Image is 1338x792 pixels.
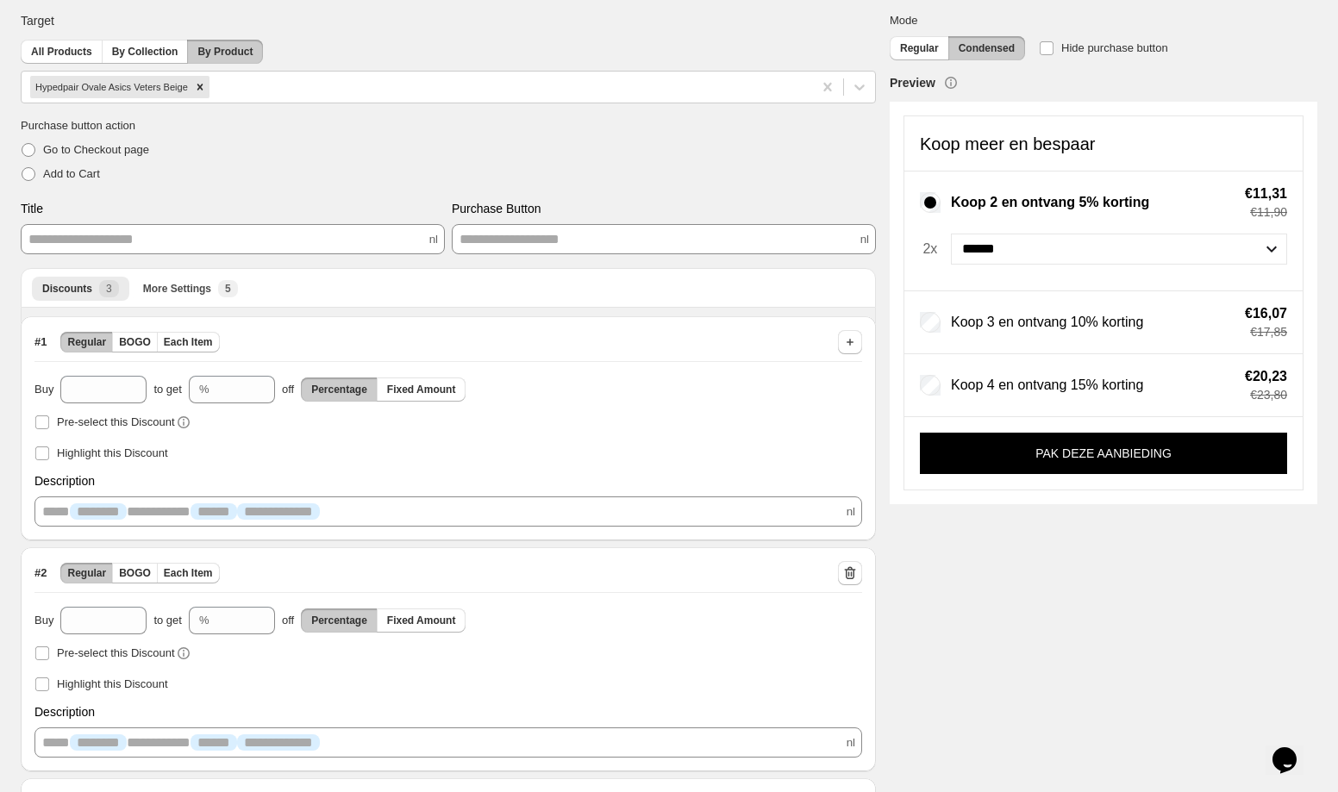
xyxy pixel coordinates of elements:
[1245,187,1287,201] span: €11,31
[21,40,103,64] button: All Products
[34,564,47,582] span: # 2
[1245,370,1287,384] span: €20,23
[102,40,189,64] button: By Collection
[377,377,466,402] button: Fixed Amount
[282,381,294,398] span: off
[106,282,112,296] span: 3
[225,282,231,296] span: 5
[1266,723,1321,775] iframe: chat widget
[153,381,182,398] span: to get
[57,646,175,659] span: Pre-select this Discount
[920,192,941,213] input: Koop 2 en ontvang 5% korting
[34,381,53,398] span: Buy
[197,45,253,59] span: By Product
[57,415,175,428] span: Pre-select this Discount
[1245,389,1287,401] span: €23,80
[112,45,178,59] span: By Collection
[112,563,158,583] button: BOGO
[890,36,949,60] button: Regular
[67,566,106,580] span: Regular
[112,332,158,352] button: BOGO
[951,377,1143,393] span: Koop 4 en ontvang 15% korting
[191,76,209,98] div: Remove Hypedpair Ovale Asics Veters Beige
[301,377,378,402] button: Percentage
[387,383,456,396] span: Fixed Amount
[920,312,941,333] input: Koop 3 en ontvang 10% korting
[153,612,182,629] span: to get
[60,563,113,583] button: Regular
[199,381,209,398] div: %
[387,614,456,627] span: Fixed Amount
[1061,41,1168,54] span: Hide purchase button
[34,334,47,351] span: # 1
[1245,307,1287,321] span: €16,07
[900,41,939,55] span: Regular
[43,143,149,156] span: Go to Checkout page
[143,282,211,296] span: More Settings
[920,375,941,396] input: Koop 4 en ontvang 15% korting
[157,332,220,352] button: Each Item
[951,314,1143,330] span: Koop 3 en ontvang 10% korting
[30,76,191,98] div: Hypedpair Ovale Asics Veters Beige
[311,383,367,396] span: Percentage
[1245,326,1287,338] span: €17,85
[187,40,263,64] button: By Product
[57,677,168,690] span: Highlight this Discount
[21,12,54,29] span: Target
[199,612,209,629] div: %
[1229,370,1287,401] div: Total savings
[57,446,168,459] span: Highlight this Discount
[34,612,53,629] span: Buy
[920,433,1287,474] button: PAK DEZE AANBIEDING
[890,74,935,91] h3: Preview
[164,566,213,580] span: Each Item
[890,12,1317,29] span: Mode
[920,135,1095,153] h4: Koop meer en bespaar
[21,117,448,134] span: Purchase button action
[920,240,941,258] span: 2x
[377,608,466,633] button: Fixed Amount
[959,41,1015,55] span: Condensed
[43,167,100,180] span: Add to Cart
[951,194,1149,210] span: Koop 2 en ontvang 5% korting
[119,566,151,580] span: BOGO
[157,563,220,583] button: Each Item
[164,335,213,349] span: Each Item
[1245,206,1287,218] span: €11,90
[948,36,1025,60] button: Condensed
[311,614,367,627] span: Percentage
[60,332,113,352] button: Regular
[67,335,106,349] span: Regular
[119,335,151,349] span: BOGO
[31,45,92,59] span: All Products
[282,612,294,629] span: off
[1229,187,1287,218] div: Total savings
[1229,307,1287,338] div: Total savings
[42,282,92,296] span: Discounts
[301,608,378,633] button: Percentage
